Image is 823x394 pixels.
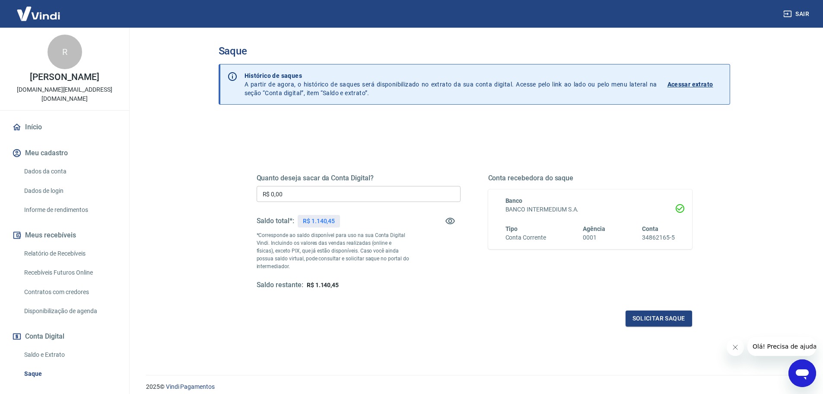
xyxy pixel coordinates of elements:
a: Início [10,118,119,137]
h6: 0001 [583,233,605,242]
button: Meu cadastro [10,144,119,163]
iframe: Botão para abrir a janela de mensagens [788,359,816,387]
img: Vindi [10,0,67,27]
a: Relatório de Recebíveis [21,245,119,263]
span: R$ 1.140,45 [307,282,339,288]
a: Vindi Pagamentos [166,383,215,390]
h5: Saldo restante: [257,281,303,290]
span: Agência [583,225,605,232]
a: Dados de login [21,182,119,200]
a: Recebíveis Futuros Online [21,264,119,282]
h3: Saque [219,45,730,57]
a: Acessar extrato [667,71,723,97]
p: R$ 1.140,45 [303,217,335,226]
a: Saldo e Extrato [21,346,119,364]
a: Dados da conta [21,163,119,180]
span: Olá! Precisa de ajuda? [5,6,73,13]
h6: Conta Corrente [505,233,546,242]
a: Saque [21,365,119,383]
h6: 34862165-5 [642,233,675,242]
p: Histórico de saques [245,71,657,80]
p: 2025 © [146,382,802,391]
span: Banco [505,197,523,204]
p: *Corresponde ao saldo disponível para uso na sua Conta Digital Vindi. Incluindo os valores das ve... [257,231,410,270]
div: R [48,35,82,69]
span: Tipo [505,225,518,232]
a: Disponibilização de agenda [21,302,119,320]
h5: Saldo total*: [257,217,294,225]
a: Informe de rendimentos [21,201,119,219]
button: Sair [782,6,813,22]
p: [PERSON_NAME] [30,73,99,82]
p: Acessar extrato [667,80,713,89]
h6: BANCO INTERMEDIUM S.A. [505,205,675,214]
h5: Quanto deseja sacar da Conta Digital? [257,174,461,183]
iframe: Fechar mensagem [727,339,744,356]
p: A partir de agora, o histórico de saques será disponibilizado no extrato da sua conta digital. Ac... [245,71,657,97]
button: Solicitar saque [626,311,692,327]
span: Conta [642,225,658,232]
p: [DOMAIN_NAME][EMAIL_ADDRESS][DOMAIN_NAME] [7,85,122,103]
iframe: Mensagem da empresa [747,337,816,356]
h5: Conta recebedora do saque [488,174,692,183]
a: Contratos com credores [21,283,119,301]
button: Conta Digital [10,327,119,346]
button: Meus recebíveis [10,226,119,245]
